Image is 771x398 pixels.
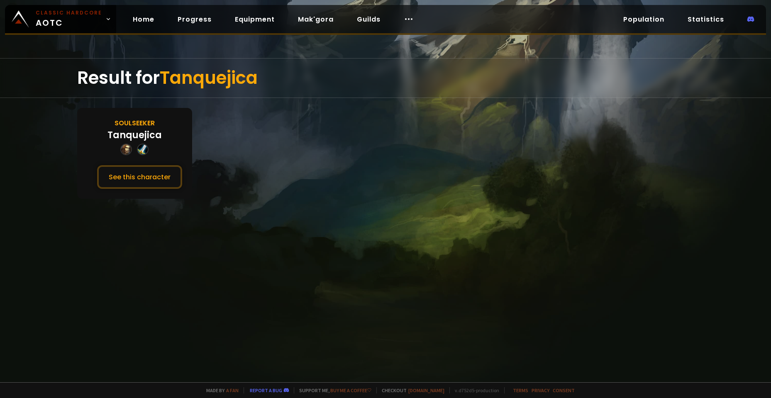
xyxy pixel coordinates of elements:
[107,128,162,142] div: Tanquejica
[330,387,371,393] a: Buy me a coffee
[115,118,155,128] div: Soulseeker
[513,387,528,393] a: Terms
[97,165,182,189] button: See this character
[201,387,239,393] span: Made by
[449,387,499,393] span: v. d752d5 - production
[294,387,371,393] span: Support me,
[36,9,102,17] small: Classic Hardcore
[226,387,239,393] a: a fan
[171,11,218,28] a: Progress
[126,11,161,28] a: Home
[36,9,102,29] span: AOTC
[5,5,116,33] a: Classic HardcoreAOTC
[617,11,671,28] a: Population
[250,387,282,393] a: Report a bug
[408,387,444,393] a: [DOMAIN_NAME]
[532,387,549,393] a: Privacy
[228,11,281,28] a: Equipment
[376,387,444,393] span: Checkout
[681,11,731,28] a: Statistics
[77,59,694,98] div: Result for
[350,11,387,28] a: Guilds
[553,387,575,393] a: Consent
[160,66,258,90] span: Tanquejica
[291,11,340,28] a: Mak'gora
